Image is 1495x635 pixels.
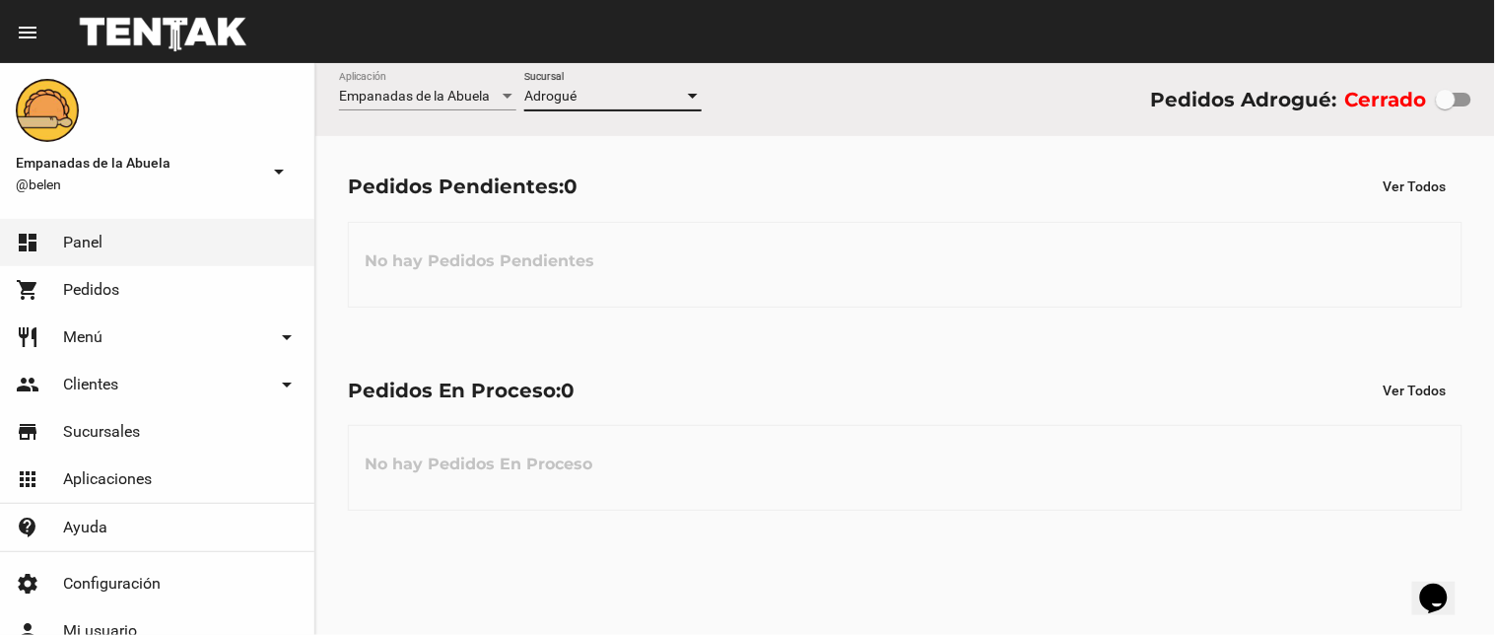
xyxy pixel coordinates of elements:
button: Ver Todos [1368,373,1462,408]
mat-icon: menu [16,21,39,44]
div: Pedidos Adrogué: [1150,84,1336,115]
mat-icon: store [16,420,39,444]
span: Panel [63,233,102,252]
span: Adrogué [524,88,577,104]
span: Empanadas de la Abuela [16,151,259,175]
mat-icon: restaurant [16,325,39,349]
span: Ver Todos [1384,178,1447,194]
span: 0 [561,379,575,402]
span: Configuración [63,574,161,594]
mat-icon: arrow_drop_down [267,160,291,183]
div: Pedidos En Proceso: [348,375,575,406]
iframe: chat widget [1412,556,1475,615]
mat-icon: contact_support [16,516,39,539]
span: Ayuda [63,518,107,537]
mat-icon: arrow_drop_down [275,373,299,396]
h3: No hay Pedidos En Proceso [349,435,608,494]
span: Sucursales [63,422,140,442]
label: Cerrado [1345,84,1427,115]
span: 0 [564,175,578,198]
span: Pedidos [63,280,119,300]
span: Clientes [63,375,118,394]
h3: No hay Pedidos Pendientes [349,232,610,291]
div: Pedidos Pendientes: [348,171,578,202]
button: Ver Todos [1368,169,1462,204]
span: Empanadas de la Abuela [339,88,490,104]
span: Menú [63,327,102,347]
mat-icon: shopping_cart [16,278,39,302]
mat-icon: apps [16,467,39,491]
span: Ver Todos [1384,383,1447,398]
mat-icon: people [16,373,39,396]
mat-icon: dashboard [16,231,39,254]
mat-icon: settings [16,572,39,596]
img: f0136945-ed32-4f7c-91e3-a375bc4bb2c5.png [16,79,79,142]
mat-icon: arrow_drop_down [275,325,299,349]
span: @belen [16,175,259,194]
span: Aplicaciones [63,469,152,489]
